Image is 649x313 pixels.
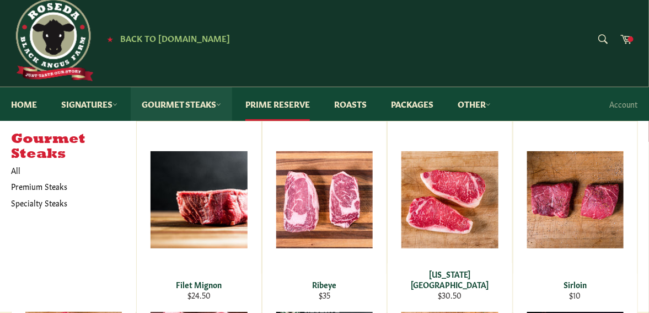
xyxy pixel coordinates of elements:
[262,121,387,312] a: Ribeye Ribeye $35
[395,290,505,300] div: $30.50
[387,121,512,312] a: New York Strip [US_STATE][GEOGRAPHIC_DATA] $30.50
[144,290,254,300] div: $24.50
[131,87,232,121] a: Gourmet Steaks
[447,87,502,121] a: Other
[11,132,136,162] h5: Gourmet Steaks
[6,162,136,178] a: All
[101,34,230,43] a: ★ Back to [DOMAIN_NAME]
[234,87,321,121] a: Prime Reserve
[6,178,125,194] a: Premium Steaks
[520,279,630,290] div: Sirloin
[50,87,128,121] a: Signatures
[513,121,638,312] a: Sirloin Sirloin $10
[144,279,254,290] div: Filet Mignon
[269,290,379,300] div: $35
[151,151,247,248] img: Filet Mignon
[604,88,643,120] a: Account
[269,279,379,290] div: Ribeye
[520,290,630,300] div: $10
[395,269,505,290] div: [US_STATE][GEOGRAPHIC_DATA]
[323,87,378,121] a: Roasts
[107,34,113,43] span: ★
[401,151,498,248] img: New York Strip
[120,32,230,44] span: Back to [DOMAIN_NAME]
[136,121,261,312] a: Filet Mignon Filet Mignon $24.50
[6,195,125,211] a: Specialty Steaks
[380,87,444,121] a: Packages
[527,151,624,248] img: Sirloin
[276,151,373,248] img: Ribeye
